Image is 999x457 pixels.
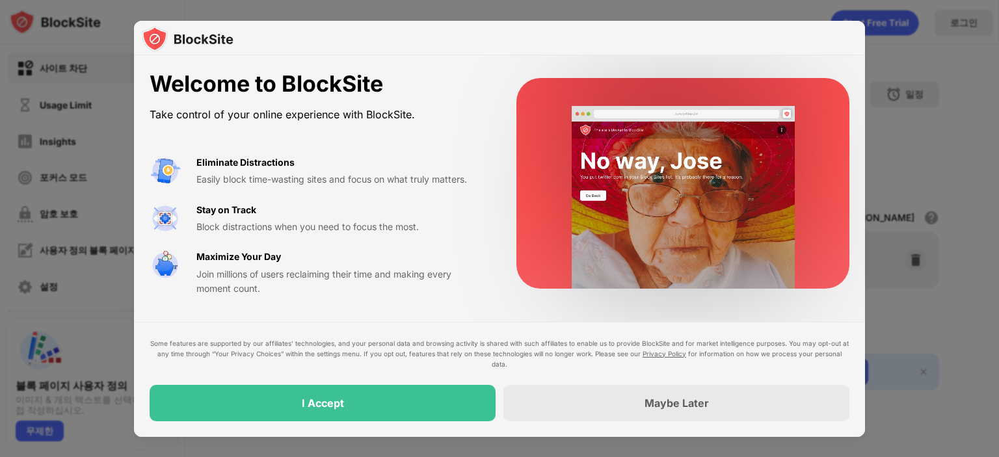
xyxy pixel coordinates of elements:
div: Block distractions when you need to focus the most. [196,220,485,234]
div: Take control of your online experience with BlockSite. [150,105,485,124]
img: value-avoid-distractions.svg [150,155,181,187]
div: Stay on Track [196,203,256,217]
div: Some features are supported by our affiliates’ technologies, and your personal data and browsing ... [150,338,849,369]
img: logo-blocksite.svg [142,26,233,52]
div: Join millions of users reclaiming their time and making every moment count. [196,267,485,296]
div: Maximize Your Day [196,250,281,264]
div: Maybe Later [645,397,709,410]
div: I Accept [302,397,344,410]
div: Welcome to BlockSite [150,71,485,98]
img: value-safe-time.svg [150,250,181,281]
img: value-focus.svg [150,203,181,234]
div: Easily block time-wasting sites and focus on what truly matters. [196,172,485,187]
div: Eliminate Distractions [196,155,295,170]
a: Privacy Policy [643,350,686,358]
